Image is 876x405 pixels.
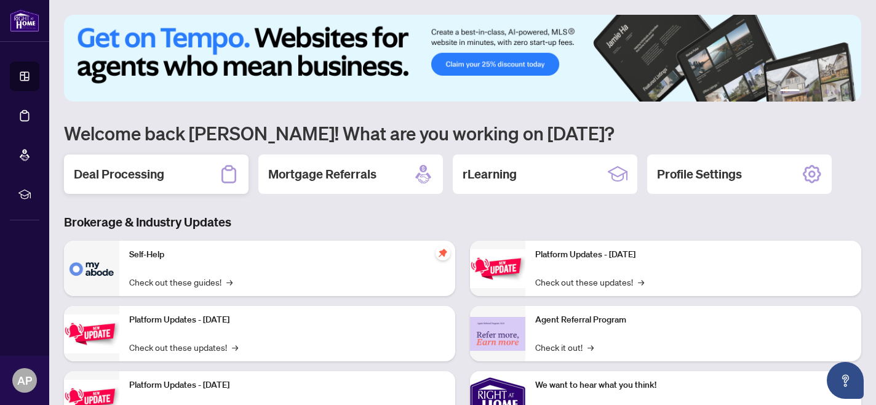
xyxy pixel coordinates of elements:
[535,340,594,354] a: Check it out!→
[64,214,861,231] h3: Brokerage & Industry Updates
[436,246,450,260] span: pushpin
[535,379,851,392] p: We want to hear what you think!
[129,248,445,262] p: Self-Help
[844,89,849,94] button: 6
[638,275,644,289] span: →
[74,166,164,183] h2: Deal Processing
[535,248,851,262] p: Platform Updates - [DATE]
[535,313,851,327] p: Agent Referral Program
[226,275,233,289] span: →
[780,89,800,94] button: 1
[814,89,819,94] button: 3
[64,315,119,353] img: Platform Updates - September 16, 2025
[129,340,238,354] a: Check out these updates!→
[64,121,861,145] h1: Welcome back [PERSON_NAME]! What are you working on [DATE]?
[470,249,525,288] img: Platform Updates - June 23, 2025
[827,362,864,399] button: Open asap
[232,340,238,354] span: →
[805,89,810,94] button: 2
[470,317,525,351] img: Agent Referral Program
[834,89,839,94] button: 5
[17,372,32,389] span: AP
[463,166,517,183] h2: rLearning
[64,241,119,296] img: Self-Help
[535,275,644,289] a: Check out these updates!→
[268,166,376,183] h2: Mortgage Referrals
[129,313,445,327] p: Platform Updates - [DATE]
[129,275,233,289] a: Check out these guides!→
[129,379,445,392] p: Platform Updates - [DATE]
[657,166,742,183] h2: Profile Settings
[64,15,861,102] img: Slide 0
[10,9,39,32] img: logo
[587,340,594,354] span: →
[824,89,829,94] button: 4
